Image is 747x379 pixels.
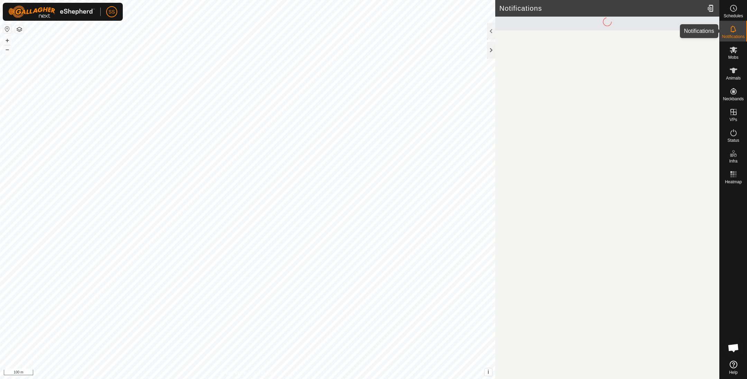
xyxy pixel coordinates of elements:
span: Neckbands [723,97,744,101]
button: + [3,36,11,45]
span: VPs [729,118,737,122]
button: i [485,368,492,376]
button: Reset Map [3,25,11,33]
span: Infra [729,159,737,163]
a: Privacy Policy [220,370,246,376]
a: Contact Us [255,370,275,376]
button: – [3,45,11,54]
span: Help [729,370,738,375]
span: i [488,369,489,375]
a: Help [720,358,747,377]
span: SS [109,8,115,16]
span: Mobs [728,55,738,59]
span: Schedules [723,14,743,18]
span: Animals [726,76,741,80]
img: Gallagher Logo [8,6,95,18]
div: Open chat [723,338,744,358]
span: Status [727,138,739,142]
span: Notifications [722,35,745,39]
span: Heatmap [725,180,742,184]
button: Map Layers [15,25,24,34]
h2: Notifications [499,4,704,12]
